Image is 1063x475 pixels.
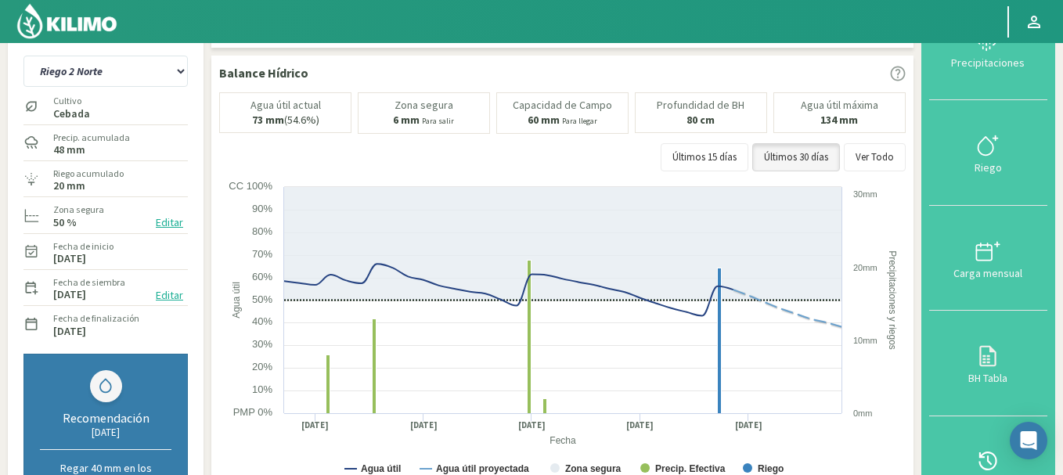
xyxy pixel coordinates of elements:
[53,181,85,191] label: 20 mm
[758,463,784,474] text: Riego
[929,100,1047,205] button: Riego
[233,406,273,418] text: PMP 0%
[53,311,139,326] label: Fecha de finalización
[929,311,1047,416] button: BH Tabla
[801,99,878,111] p: Agua útil máxima
[853,408,872,418] text: 0mm
[252,361,272,372] text: 20%
[820,113,858,127] b: 134 mm
[929,206,1047,311] button: Carga mensual
[252,225,272,237] text: 80%
[53,254,86,264] label: [DATE]
[53,203,104,217] label: Zona segura
[250,99,321,111] p: Agua útil actual
[53,167,124,181] label: Riego acumulado
[252,383,272,395] text: 10%
[934,372,1043,383] div: BH Tabla
[1010,422,1047,459] div: Open Intercom Messenger
[229,180,272,192] text: CC 100%
[934,162,1043,173] div: Riego
[853,336,877,345] text: 10mm
[252,248,272,260] text: 70%
[252,203,272,214] text: 90%
[887,250,898,350] text: Precipitaciones y riegos
[231,282,242,318] text: Agua útil
[252,271,272,282] text: 60%
[550,435,576,446] text: Fecha
[528,113,560,127] b: 60 mm
[686,113,715,127] b: 80 cm
[565,463,622,474] text: Zona segura
[657,99,744,111] p: Profundidad de BH
[16,2,118,40] img: Kilimo
[53,239,114,254] label: Fecha de inicio
[151,286,188,304] button: Editar
[853,263,877,272] text: 20mm
[252,315,272,327] text: 40%
[436,463,529,474] text: Agua útil proyectada
[252,293,272,305] text: 50%
[735,419,762,431] text: [DATE]
[844,143,906,171] button: Ver Todo
[53,145,85,155] label: 48 mm
[393,113,420,127] b: 6 mm
[40,410,171,426] div: Recomendación
[53,326,86,336] label: [DATE]
[53,218,77,228] label: 50 %
[934,57,1043,68] div: Precipitaciones
[655,463,726,474] text: Precip. Efectiva
[301,419,329,431] text: [DATE]
[252,113,284,127] b: 73 mm
[422,116,454,126] small: Para salir
[151,214,188,232] button: Editar
[53,131,130,145] label: Precip. acumulada
[361,463,401,474] text: Agua útil
[53,290,86,300] label: [DATE]
[934,268,1043,279] div: Carga mensual
[395,99,453,111] p: Zona segura
[513,99,612,111] p: Capacidad de Campo
[562,116,597,126] small: Para llegar
[410,419,438,431] text: [DATE]
[661,143,748,171] button: Últimos 15 días
[53,275,125,290] label: Fecha de siembra
[752,143,840,171] button: Últimos 30 días
[853,189,877,199] text: 30mm
[53,94,90,108] label: Cultivo
[626,419,654,431] text: [DATE]
[518,419,546,431] text: [DATE]
[53,109,90,119] label: Cebada
[40,426,171,439] div: [DATE]
[219,63,308,82] p: Balance Hídrico
[252,114,319,126] p: (54.6%)
[252,338,272,350] text: 30%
